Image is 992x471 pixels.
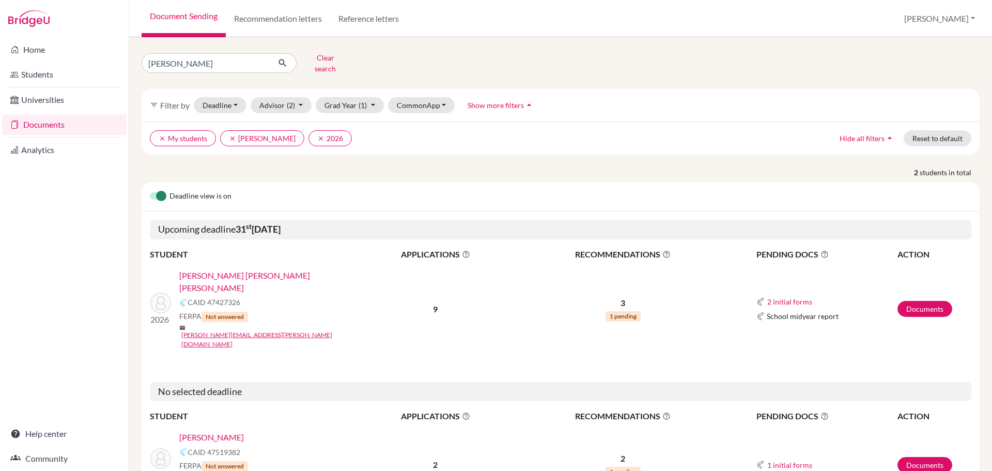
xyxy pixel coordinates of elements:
span: PENDING DOCS [756,410,896,422]
i: arrow_drop_up [524,100,534,110]
button: Hide all filtersarrow_drop_up [831,130,904,146]
i: filter_list [150,101,158,109]
a: [PERSON_NAME] [179,431,244,444]
button: 2 initial forms [767,296,813,308]
img: Common App logo [756,312,765,321]
h5: No selected deadline [150,382,971,402]
button: clear[PERSON_NAME] [220,130,304,146]
p: 2 [515,452,731,465]
th: STUDENT [150,248,357,261]
a: Documents [897,301,952,317]
th: ACTION [897,409,971,423]
i: clear [229,135,236,142]
span: Filter by [160,100,190,110]
img: Common App logo [756,298,765,306]
img: Common App logo [179,448,188,456]
b: 2 [433,460,438,469]
img: Cabrera, Claudia [150,448,171,469]
img: Cabrera Morales, Giovanni Leonidas [150,293,171,313]
span: (1) [359,101,367,110]
button: Show more filtersarrow_drop_up [459,97,543,113]
a: Students [2,64,127,85]
th: ACTION [897,248,971,261]
span: PENDING DOCS [756,248,896,261]
span: mail [179,325,185,331]
img: Common App logo [756,461,765,469]
span: APPLICATIONS [357,248,514,261]
button: Reset to default [904,130,971,146]
button: Deadline [194,97,246,113]
button: CommonApp [388,97,455,113]
a: [PERSON_NAME][EMAIL_ADDRESS][PERSON_NAME][DOMAIN_NAME] [181,330,364,349]
a: Home [2,39,127,60]
span: RECOMMENDATIONS [515,248,731,261]
a: Universities [2,89,127,110]
span: 1 pending [606,311,641,322]
span: students in total [920,167,980,178]
button: Clear search [297,50,354,77]
b: 9 [433,304,438,314]
h5: Upcoming deadline [150,220,971,239]
span: APPLICATIONS [357,410,514,422]
span: RECOMMENDATIONS [515,410,731,422]
a: Community [2,448,127,469]
span: (2) [287,101,295,110]
a: Help center [2,423,127,444]
th: STUDENT [150,409,357,423]
span: Hide all filters [840,134,885,143]
span: CAID 47427326 [188,297,240,308]
button: clear2026 [308,130,352,146]
img: Bridge-U [8,10,50,27]
a: [PERSON_NAME] [PERSON_NAME] [PERSON_NAME] [179,269,364,294]
span: Deadline view is on [169,190,231,203]
strong: 2 [914,167,920,178]
span: FERPA [179,311,248,322]
a: Documents [2,114,127,135]
b: 31 [DATE] [236,223,281,235]
span: Not answered [202,312,248,322]
span: Show more filters [468,101,524,110]
button: Advisor(2) [251,97,312,113]
span: School midyear report [767,311,839,322]
button: [PERSON_NAME] [900,9,980,28]
p: 2026 [150,313,171,326]
i: clear [159,135,166,142]
i: clear [317,135,324,142]
img: Common App logo [179,298,188,307]
button: Grad Year(1) [316,97,384,113]
span: CAID 47519382 [188,447,240,458]
sup: st [246,222,252,231]
p: 3 [515,297,731,309]
button: clearMy students [150,130,216,146]
button: 1 initial forms [767,459,813,471]
input: Find student by name... [142,53,270,73]
a: Analytics [2,140,127,160]
i: arrow_drop_up [885,133,895,143]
